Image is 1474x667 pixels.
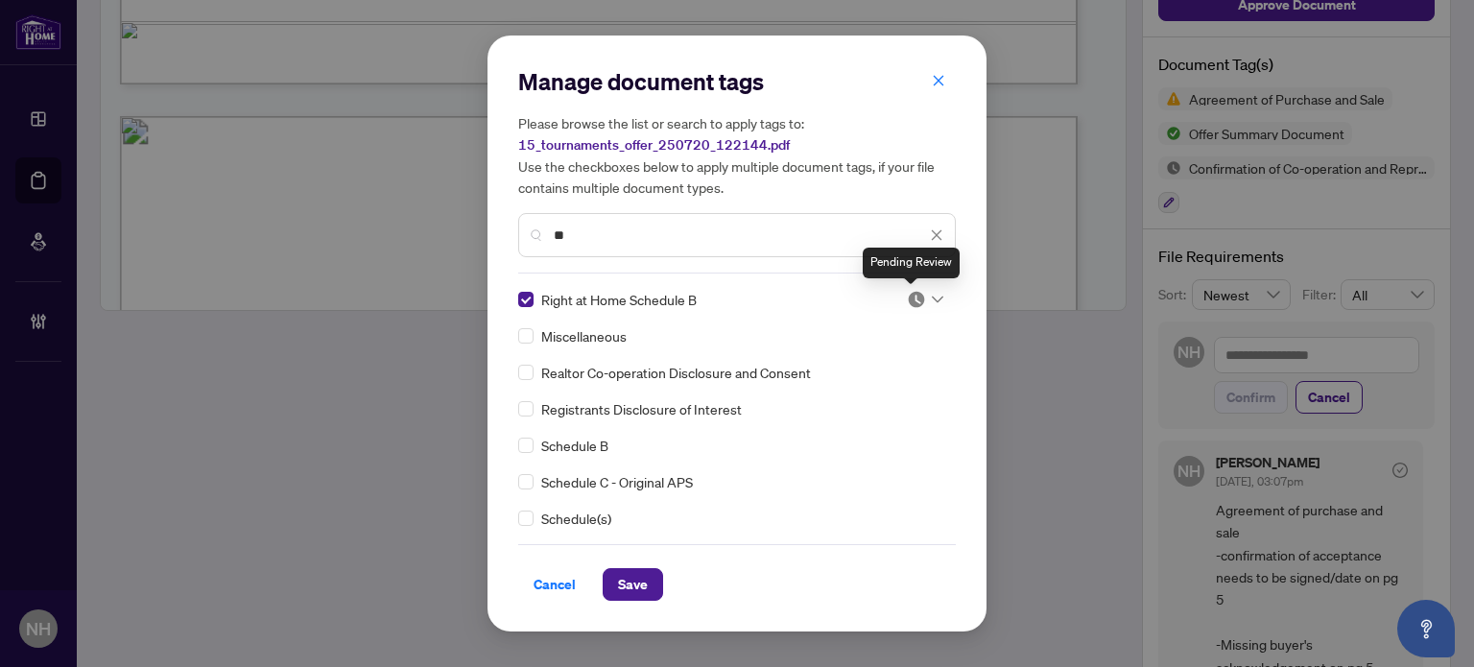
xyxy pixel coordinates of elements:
[541,508,611,529] span: Schedule(s)
[932,74,945,87] span: close
[541,398,742,419] span: Registrants Disclosure of Interest
[930,228,943,242] span: close
[541,362,811,383] span: Realtor Co-operation Disclosure and Consent
[863,248,960,278] div: Pending Review
[907,290,926,309] img: status
[618,569,648,600] span: Save
[534,569,576,600] span: Cancel
[907,290,943,309] span: Pending Review
[1397,600,1455,657] button: Open asap
[541,435,608,456] span: Schedule B
[541,325,627,346] span: Miscellaneous
[518,66,956,97] h2: Manage document tags
[518,112,956,198] h5: Please browse the list or search to apply tags to: Use the checkboxes below to apply multiple doc...
[541,471,693,492] span: Schedule C - Original APS
[518,568,591,601] button: Cancel
[603,568,663,601] button: Save
[541,289,697,310] span: Right at Home Schedule B
[518,136,790,154] span: 15_tournaments_offer_250720_122144.pdf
